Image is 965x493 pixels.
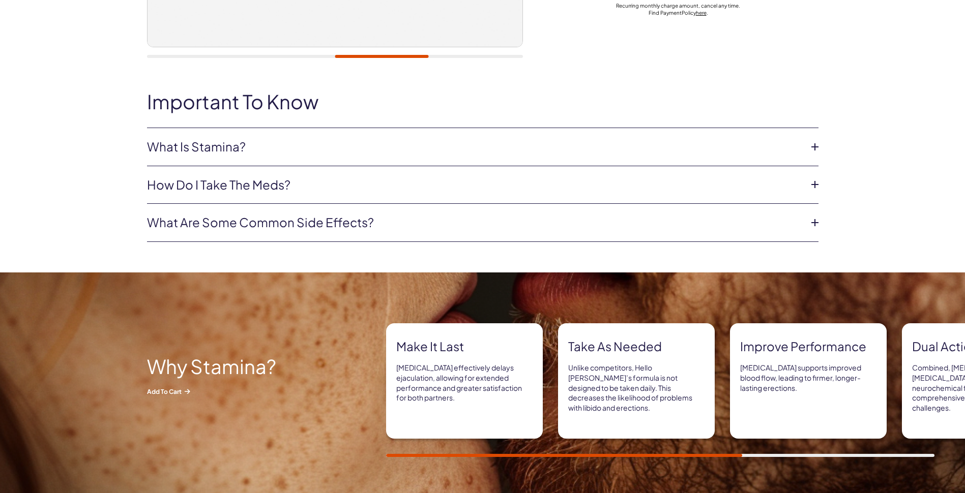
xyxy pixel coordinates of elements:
div: Recurring monthly charge amount , cancel any time. Policy . [538,2,818,16]
span: Add to Cart [147,387,330,396]
strong: Make it last [396,338,533,355]
h2: Important To Know [147,91,818,112]
a: How do I take the Meds? [147,176,802,194]
a: What are some common side effects? [147,214,802,231]
a: here [696,10,707,16]
p: [MEDICAL_DATA] supports improved blood flow, leading to firmer, longer-lasting erections. [740,363,876,393]
p: [MEDICAL_DATA] effectively delays ejaculation, allowing for extended performance and greater sati... [396,363,533,403]
strong: Improve Performance [740,338,876,355]
h2: Why Stamina? [147,356,330,377]
a: What Is Stamina? [147,138,802,156]
p: Unlike competitors, Hello [PERSON_NAME]’s formula is not designed to be taken daily. This decreas... [568,363,705,413]
strong: Take As needed [568,338,705,355]
span: Find Payment [649,10,682,16]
